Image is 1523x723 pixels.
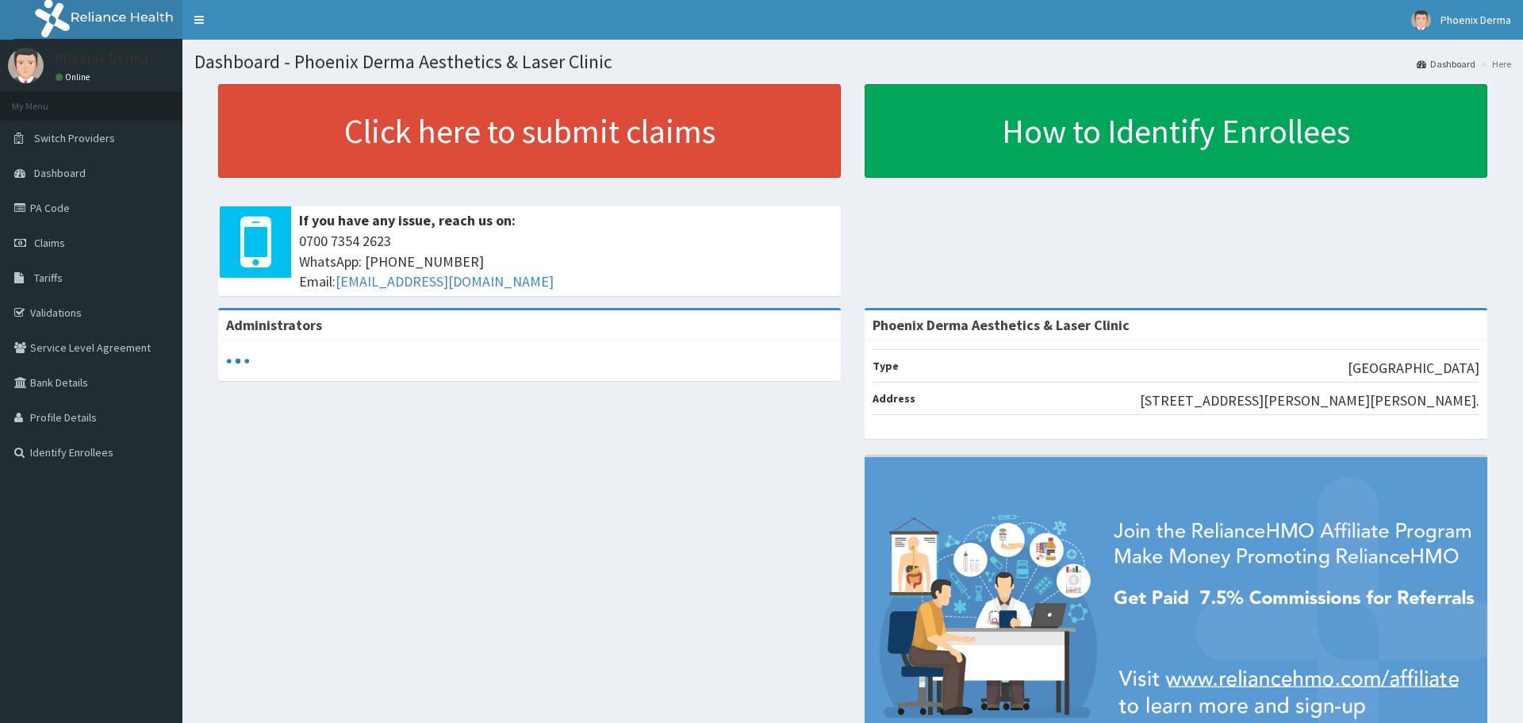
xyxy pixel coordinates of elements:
a: [EMAIL_ADDRESS][DOMAIN_NAME] [336,272,554,290]
a: Dashboard [1417,57,1475,71]
a: How to Identify Enrollees [865,84,1487,178]
li: Here [1477,57,1511,71]
p: Phoenix Derma [56,52,148,66]
b: Address [873,391,915,406]
b: Type [873,359,899,373]
span: Tariffs [34,271,63,285]
span: Claims [34,236,65,250]
img: User Image [1411,10,1431,30]
span: Phoenix Derma [1441,13,1511,27]
strong: Phoenix Derma Aesthetics & Laser Clinic [873,316,1130,334]
p: [GEOGRAPHIC_DATA] [1348,358,1479,379]
a: Online [56,71,94,83]
h1: Dashboard - Phoenix Derma Aesthetics & Laser Clinic [194,52,1511,72]
p: [STREET_ADDRESS][PERSON_NAME][PERSON_NAME]. [1140,390,1479,411]
span: 0700 7354 2623 WhatsApp: [PHONE_NUMBER] Email: [299,231,833,292]
svg: audio-loading [226,349,250,373]
span: Dashboard [34,166,86,180]
span: Switch Providers [34,131,115,145]
img: User Image [8,48,44,83]
b: Administrators [226,316,322,334]
a: Click here to submit claims [218,84,841,178]
b: If you have any issue, reach us on: [299,211,516,229]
